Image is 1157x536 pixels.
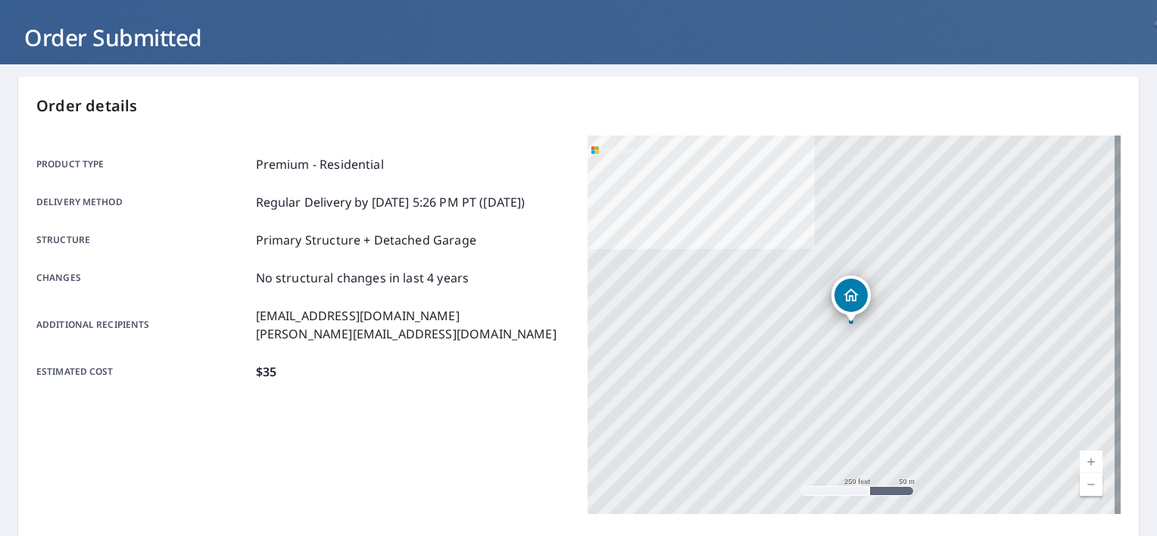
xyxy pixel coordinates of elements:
p: Order details [36,95,1121,117]
p: Primary Structure + Detached Garage [256,231,476,249]
p: No structural changes in last 4 years [256,269,469,287]
a: Current Level 17, Zoom In [1080,450,1102,473]
a: Current Level 17, Zoom Out [1080,473,1102,496]
p: Structure [36,231,250,249]
p: [EMAIL_ADDRESS][DOMAIN_NAME] [256,307,557,325]
p: Product type [36,155,250,173]
p: $35 [256,363,276,381]
p: Estimated cost [36,363,250,381]
p: [PERSON_NAME][EMAIL_ADDRESS][DOMAIN_NAME] [256,325,557,343]
h1: Order Submitted [18,22,1139,53]
div: Dropped pin, building 1, Residential property, 6716 Hickory Dr Big Rapids, MI 49307 [831,276,871,323]
p: Premium - Residential [256,155,384,173]
p: Additional recipients [36,307,250,343]
p: Changes [36,269,250,287]
p: Regular Delivery by [DATE] 5:26 PM PT ([DATE]) [256,193,525,211]
p: Delivery method [36,193,250,211]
